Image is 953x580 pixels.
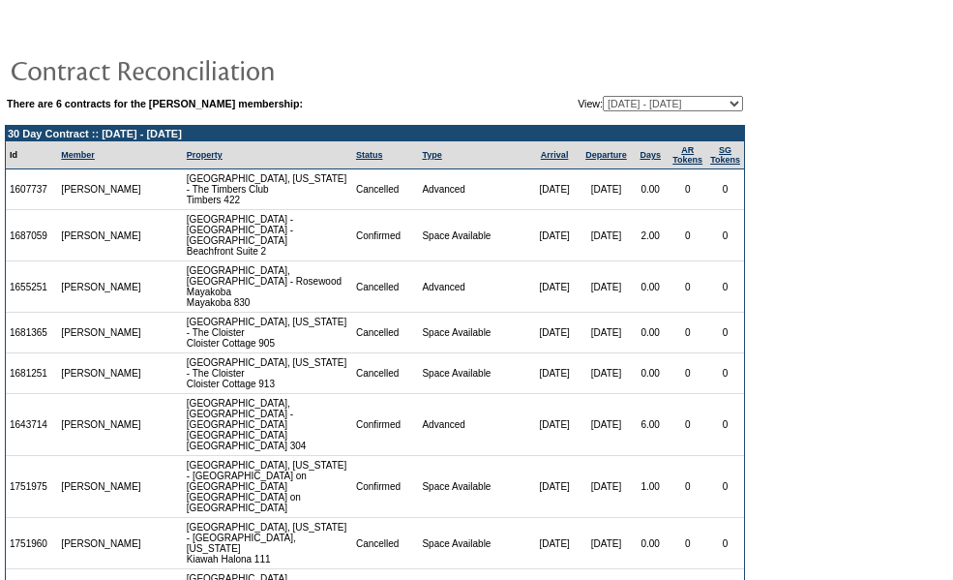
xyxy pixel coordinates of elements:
[581,353,632,394] td: [DATE]
[183,313,352,353] td: [GEOGRAPHIC_DATA], [US_STATE] - The Cloister Cloister Cottage 905
[669,353,706,394] td: 0
[706,261,744,313] td: 0
[352,518,419,569] td: Cancelled
[352,210,419,261] td: Confirmed
[183,169,352,210] td: [GEOGRAPHIC_DATA], [US_STATE] - The Timbers Club Timbers 422
[669,261,706,313] td: 0
[669,313,706,353] td: 0
[706,394,744,456] td: 0
[57,261,146,313] td: [PERSON_NAME]
[528,210,580,261] td: [DATE]
[528,518,580,569] td: [DATE]
[418,353,528,394] td: Space Available
[57,313,146,353] td: [PERSON_NAME]
[706,518,744,569] td: 0
[669,518,706,569] td: 0
[669,456,706,518] td: 0
[581,313,632,353] td: [DATE]
[6,141,57,169] td: Id
[183,353,352,394] td: [GEOGRAPHIC_DATA], [US_STATE] - The Cloister Cloister Cottage 913
[187,150,223,160] a: Property
[418,313,528,353] td: Space Available
[418,261,528,313] td: Advanced
[57,518,146,569] td: [PERSON_NAME]
[632,210,669,261] td: 2.00
[706,169,744,210] td: 0
[352,353,419,394] td: Cancelled
[706,210,744,261] td: 0
[581,169,632,210] td: [DATE]
[581,456,632,518] td: [DATE]
[710,145,740,165] a: SGTokens
[528,261,580,313] td: [DATE]
[669,394,706,456] td: 0
[352,169,419,210] td: Cancelled
[6,456,57,518] td: 1751975
[585,150,627,160] a: Departure
[706,456,744,518] td: 0
[632,169,669,210] td: 0.00
[480,96,743,111] td: View:
[352,261,419,313] td: Cancelled
[352,394,419,456] td: Confirmed
[352,456,419,518] td: Confirmed
[356,150,383,160] a: Status
[418,394,528,456] td: Advanced
[6,261,57,313] td: 1655251
[581,261,632,313] td: [DATE]
[418,169,528,210] td: Advanced
[6,353,57,394] td: 1681251
[632,313,669,353] td: 0.00
[57,394,146,456] td: [PERSON_NAME]
[669,169,706,210] td: 0
[640,150,661,160] a: Days
[528,169,580,210] td: [DATE]
[61,150,95,160] a: Member
[632,456,669,518] td: 1.00
[183,456,352,518] td: [GEOGRAPHIC_DATA], [US_STATE] - [GEOGRAPHIC_DATA] on [GEOGRAPHIC_DATA] [GEOGRAPHIC_DATA] on [GEOG...
[352,313,419,353] td: Cancelled
[57,353,146,394] td: [PERSON_NAME]
[632,261,669,313] td: 0.00
[632,353,669,394] td: 0.00
[706,313,744,353] td: 0
[6,518,57,569] td: 1751960
[669,210,706,261] td: 0
[581,394,632,456] td: [DATE]
[528,313,580,353] td: [DATE]
[541,150,569,160] a: Arrival
[581,210,632,261] td: [DATE]
[57,456,146,518] td: [PERSON_NAME]
[10,50,397,89] img: pgTtlContractReconciliation.gif
[57,169,146,210] td: [PERSON_NAME]
[6,126,744,141] td: 30 Day Contract :: [DATE] - [DATE]
[528,353,580,394] td: [DATE]
[422,150,441,160] a: Type
[632,394,669,456] td: 6.00
[672,145,702,165] a: ARTokens
[418,456,528,518] td: Space Available
[183,261,352,313] td: [GEOGRAPHIC_DATA], [GEOGRAPHIC_DATA] - Rosewood Mayakoba Mayakoba 830
[418,518,528,569] td: Space Available
[6,169,57,210] td: 1607737
[6,313,57,353] td: 1681365
[183,394,352,456] td: [GEOGRAPHIC_DATA], [GEOGRAPHIC_DATA] - [GEOGRAPHIC_DATA] [GEOGRAPHIC_DATA] [GEOGRAPHIC_DATA] 304
[183,210,352,261] td: [GEOGRAPHIC_DATA] - [GEOGRAPHIC_DATA] - [GEOGRAPHIC_DATA] Beachfront Suite 2
[418,210,528,261] td: Space Available
[706,353,744,394] td: 0
[528,394,580,456] td: [DATE]
[581,518,632,569] td: [DATE]
[183,518,352,569] td: [GEOGRAPHIC_DATA], [US_STATE] - [GEOGRAPHIC_DATA], [US_STATE] Kiawah Halona 111
[632,518,669,569] td: 0.00
[7,98,303,109] b: There are 6 contracts for the [PERSON_NAME] membership:
[6,210,57,261] td: 1687059
[528,456,580,518] td: [DATE]
[57,210,146,261] td: [PERSON_NAME]
[6,394,57,456] td: 1643714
